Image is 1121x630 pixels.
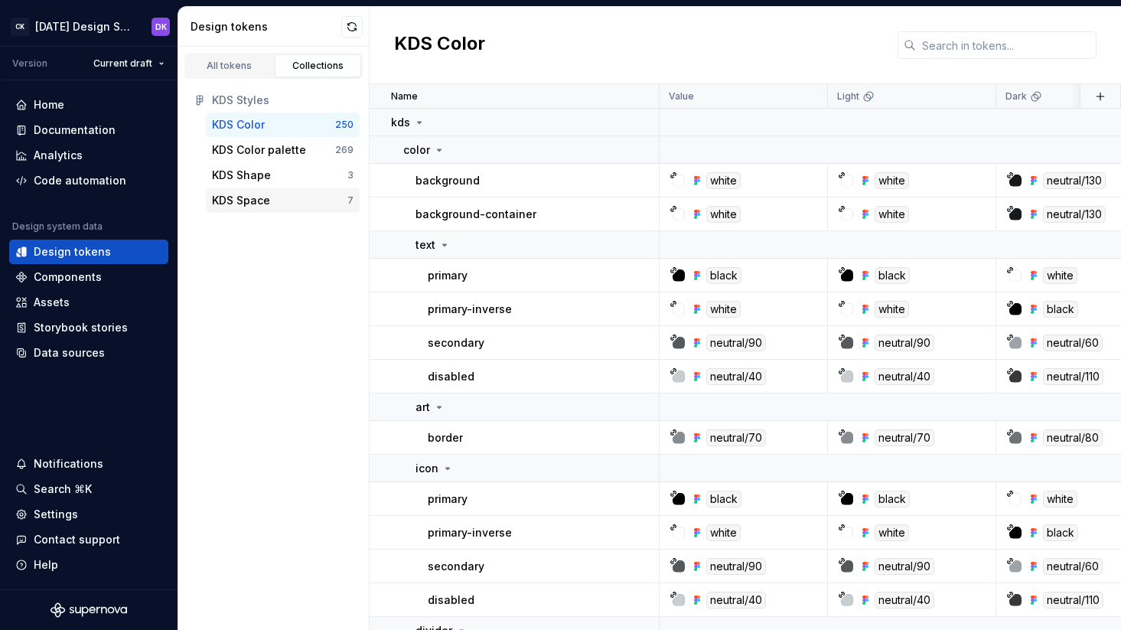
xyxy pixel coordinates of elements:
div: neutral/40 [875,368,934,385]
p: Light [837,90,859,103]
p: Name [391,90,418,103]
p: primary [428,491,468,507]
a: Design tokens [9,240,168,264]
button: Search ⌘K [9,477,168,501]
div: black [1043,301,1078,318]
div: white [875,172,909,189]
p: color [403,142,430,158]
button: Help [9,553,168,577]
div: black [706,491,741,508]
div: white [875,206,909,223]
span: Current draft [93,57,152,70]
div: neutral/60 [1043,558,1103,575]
div: neutral/130 [1043,206,1106,223]
div: Analytics [34,148,83,163]
button: CK[DATE] Design SystemDK [3,10,174,43]
p: primary [428,268,468,283]
div: KDS Shape [212,168,271,183]
div: neutral/90 [706,558,766,575]
div: KDS Color [212,117,265,132]
p: text [415,237,435,253]
p: icon [415,461,438,476]
button: Current draft [86,53,171,74]
div: white [706,301,741,318]
p: Dark [1005,90,1027,103]
p: Value [669,90,694,103]
div: neutral/90 [875,335,934,351]
div: CK [11,18,29,36]
div: 7 [347,194,354,207]
div: 269 [335,144,354,156]
div: Design tokens [191,19,341,34]
div: neutral/80 [1043,429,1103,446]
p: disabled [428,369,474,384]
p: art [415,400,430,415]
div: neutral/90 [706,335,766,351]
div: white [706,206,741,223]
div: neutral/110 [1043,368,1103,385]
div: Storybook stories [34,320,128,335]
p: primary-inverse [428,525,512,540]
div: Settings [34,507,78,522]
div: KDS Styles [212,93,354,108]
p: background [415,173,480,188]
button: KDS Color palette269 [206,138,360,162]
div: DK [155,21,167,33]
div: KDS Space [212,193,270,208]
div: neutral/70 [706,429,766,446]
div: white [706,524,741,541]
div: Design system data [12,220,103,233]
div: neutral/40 [706,368,766,385]
div: Contact support [34,532,120,547]
div: Search ⌘K [34,481,92,497]
div: Code automation [34,173,126,188]
a: Documentation [9,118,168,142]
div: neutral/90 [875,558,934,575]
div: Documentation [34,122,116,138]
div: black [875,267,910,284]
div: KDS Color palette [212,142,306,158]
div: white [706,172,741,189]
p: secondary [428,559,484,574]
button: KDS Shape3 [206,163,360,188]
div: Collections [280,60,357,72]
a: Storybook stories [9,315,168,340]
div: Home [34,97,64,113]
div: Design tokens [34,244,111,260]
p: background-container [415,207,536,222]
a: Assets [9,290,168,315]
a: Analytics [9,143,168,168]
div: All tokens [191,60,268,72]
p: secondary [428,335,484,351]
a: Data sources [9,341,168,365]
div: [DATE] Design System [35,19,133,34]
div: white [1043,267,1077,284]
svg: Supernova Logo [51,602,127,618]
a: Settings [9,502,168,527]
p: border [428,430,463,446]
div: Notifications [34,456,103,472]
button: Contact support [9,527,168,552]
div: Version [12,57,47,70]
a: Components [9,265,168,289]
button: KDS Color250 [206,113,360,137]
p: primary-inverse [428,302,512,317]
div: Help [34,557,58,573]
div: white [875,524,909,541]
div: white [875,301,909,318]
div: white [1043,491,1077,508]
div: Assets [34,295,70,310]
div: black [875,491,910,508]
p: disabled [428,592,474,608]
div: neutral/60 [1043,335,1103,351]
button: KDS Space7 [206,188,360,213]
a: Code automation [9,168,168,193]
div: neutral/40 [875,592,934,609]
div: neutral/110 [1043,592,1103,609]
button: Notifications [9,452,168,476]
